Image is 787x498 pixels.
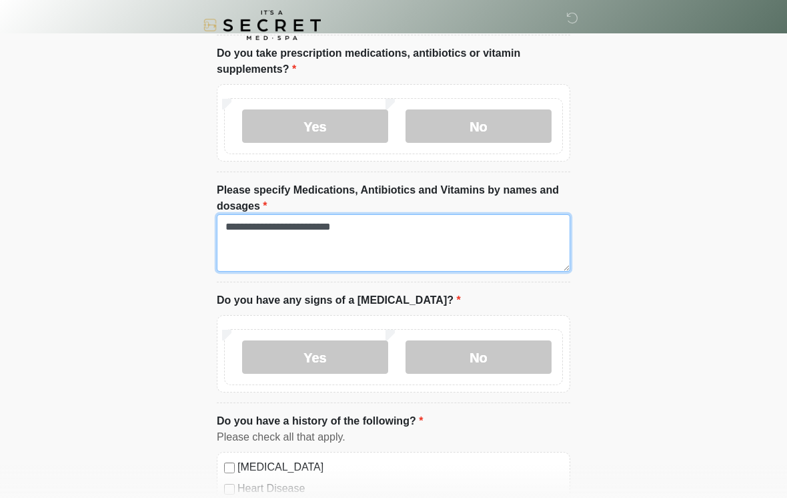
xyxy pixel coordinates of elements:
[217,182,570,214] label: Please specify Medications, Antibiotics and Vitamins by names and dosages
[217,429,570,445] div: Please check all that apply.
[406,109,552,143] label: No
[237,459,563,475] label: [MEDICAL_DATA]
[224,463,235,473] input: [MEDICAL_DATA]
[237,481,563,497] label: Heart Disease
[242,340,388,374] label: Yes
[217,45,570,77] label: Do you take prescription medications, antibiotics or vitamin supplements?
[242,109,388,143] label: Yes
[203,10,321,40] img: It's A Secret Med Spa Logo
[217,413,423,429] label: Do you have a history of the following?
[217,292,461,308] label: Do you have any signs of a [MEDICAL_DATA]?
[406,340,552,374] label: No
[224,484,235,495] input: Heart Disease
